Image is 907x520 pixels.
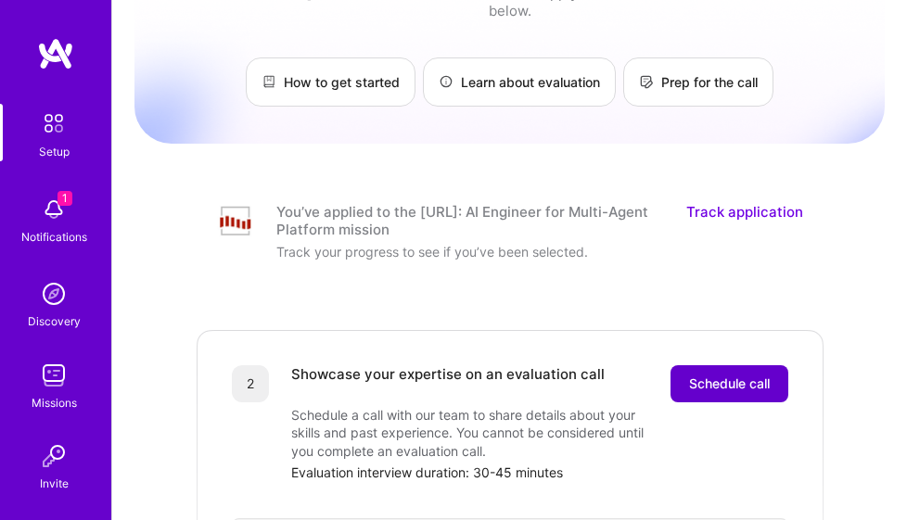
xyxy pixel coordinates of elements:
img: Learn about evaluation [439,74,453,89]
div: Missions [32,394,77,412]
span: 1 [57,191,72,206]
div: Schedule a call with our team to share details about your skills and past experience. You cannot ... [291,406,662,461]
div: Evaluation interview duration: 30-45 minutes [291,463,788,482]
a: Prep for the call [623,57,773,107]
a: Track application [686,203,803,239]
span: Schedule call [689,374,770,393]
img: setup [34,104,73,143]
div: You’ve applied to the [URL]: AI Engineer for Multi-Agent Platform mission [276,203,664,239]
div: Setup [39,143,70,161]
img: Company Logo [217,205,254,237]
img: Prep for the call [639,74,654,89]
img: logo [37,37,74,70]
img: bell [35,191,72,228]
div: Notifications [21,228,87,247]
div: Invite [40,475,69,493]
div: 2 [232,365,269,402]
img: discovery [35,275,72,312]
img: How to get started [262,74,276,89]
button: Schedule call [671,365,788,402]
a: Learn about evaluation [423,57,616,107]
div: Showcase your expertise on an evaluation call [291,365,605,402]
div: Track your progress to see if you’ve been selected. [276,243,647,261]
img: Invite [35,438,72,475]
div: Discovery [28,312,81,331]
a: How to get started [246,57,415,107]
img: teamwork [35,357,72,394]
